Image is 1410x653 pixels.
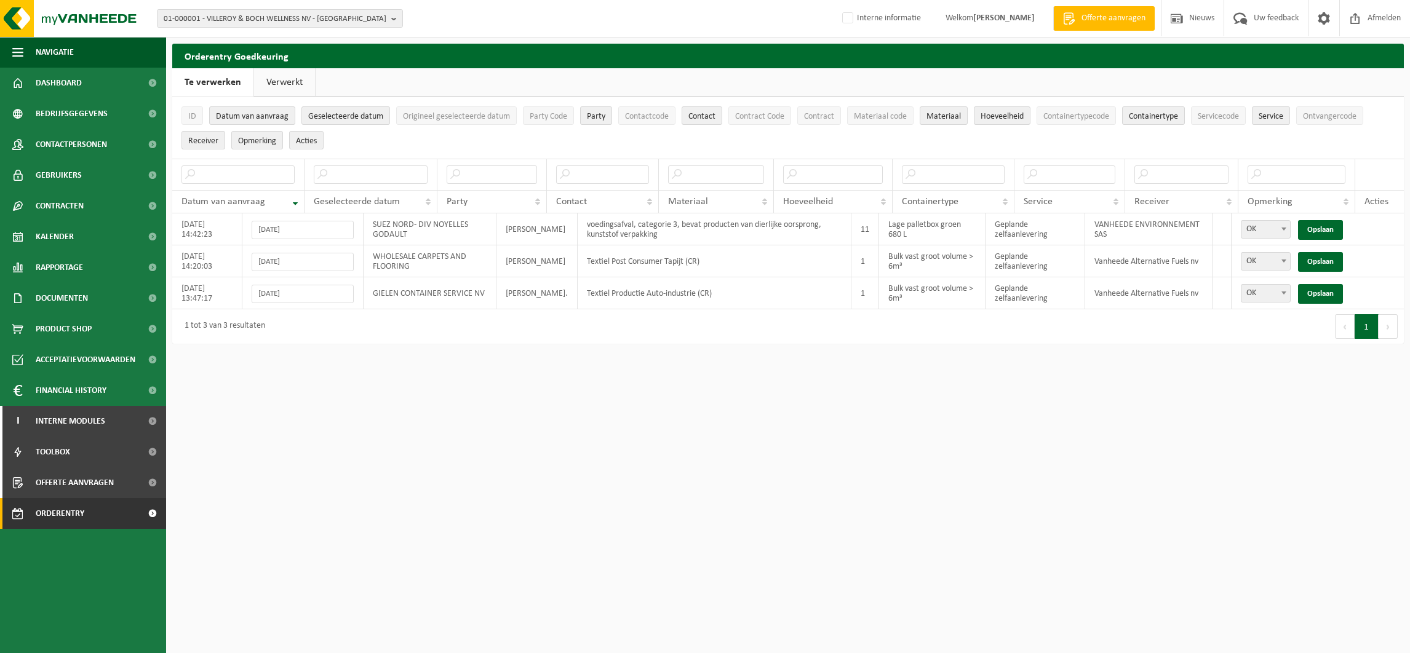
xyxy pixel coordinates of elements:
span: OK [1241,220,1291,239]
a: Verwerkt [254,68,315,97]
div: 1 tot 3 van 3 resultaten [178,315,265,338]
span: Documenten [36,283,88,314]
span: Contact [556,197,587,207]
button: ContractContract: Activate to sort [797,106,841,125]
td: Lage palletbox groen 680 L [879,213,985,245]
button: ReceiverReceiver: Activate to sort [181,131,225,149]
span: Datum van aanvraag [216,112,289,121]
span: Interne modules [36,406,105,437]
button: Acties [289,131,324,149]
td: [PERSON_NAME]. [496,277,578,309]
button: Contract CodeContract Code: Activate to sort [728,106,791,125]
span: Receiver [188,137,218,146]
span: Service [1024,197,1053,207]
button: Previous [1335,314,1355,339]
span: Party Code [530,112,567,121]
span: Contact [688,112,715,121]
span: Product Shop [36,314,92,344]
button: ContainertypeContainertype: Activate to sort [1122,106,1185,125]
span: Dashboard [36,68,82,98]
td: [DATE] 14:42:23 [172,213,242,245]
td: [DATE] 14:20:03 [172,245,242,277]
button: ContainertypecodeContainertypecode: Activate to sort [1037,106,1116,125]
td: 11 [851,213,879,245]
button: Materiaal codeMateriaal code: Activate to sort [847,106,914,125]
td: GIELEN CONTAINER SERVICE NV [364,277,497,309]
a: Opslaan [1298,220,1343,240]
td: SUEZ NORD- DIV NOYELLES GODAULT [364,213,497,245]
td: 1 [851,277,879,309]
button: 01-000001 - VILLEROY & BOCH WELLNESS NV - [GEOGRAPHIC_DATA] [157,9,403,28]
span: Party [587,112,605,121]
span: Materiaal [668,197,708,207]
button: Datum van aanvraagDatum van aanvraag: Activate to remove sorting [209,106,295,125]
span: Datum van aanvraag [181,197,265,207]
span: Rapportage [36,252,83,283]
button: ServicecodeServicecode: Activate to sort [1191,106,1246,125]
span: Acceptatievoorwaarden [36,344,135,375]
span: OK [1241,221,1290,238]
td: Geplande zelfaanlevering [986,245,1085,277]
td: Vanheede Alternative Fuels nv [1085,245,1213,277]
span: Orderentry Goedkeuring [36,498,139,529]
button: IDID: Activate to sort [181,106,203,125]
td: 1 [851,245,879,277]
strong: [PERSON_NAME] [973,14,1035,23]
a: Te verwerken [172,68,253,97]
span: Containertype [902,197,958,207]
td: WHOLESALE CARPETS AND FLOORING [364,245,497,277]
label: Interne informatie [840,9,921,28]
td: Geplande zelfaanlevering [986,277,1085,309]
span: Contactpersonen [36,129,107,160]
span: Origineel geselecteerde datum [403,112,510,121]
button: PartyParty: Activate to sort [580,106,612,125]
span: Hoeveelheid [981,112,1024,121]
span: Ontvangercode [1303,112,1356,121]
span: Toolbox [36,437,70,467]
td: Vanheede Alternative Fuels nv [1085,277,1213,309]
td: Geplande zelfaanlevering [986,213,1085,245]
span: Contactcode [625,112,669,121]
button: MateriaalMateriaal: Activate to sort [920,106,968,125]
span: Bedrijfsgegevens [36,98,108,129]
span: Contract Code [735,112,784,121]
a: Opslaan [1298,284,1343,304]
td: Textiel Productie Auto-industrie (CR) [578,277,851,309]
button: ServiceService: Activate to sort [1252,106,1290,125]
span: Materiaal code [854,112,907,121]
button: ContactContact: Activate to sort [682,106,722,125]
span: Kalender [36,221,74,252]
span: Geselecteerde datum [308,112,383,121]
button: ContactcodeContactcode: Activate to sort [618,106,675,125]
button: Next [1379,314,1398,339]
a: Offerte aanvragen [1053,6,1155,31]
span: Offerte aanvragen [36,467,114,498]
span: ID [188,112,196,121]
span: OK [1241,284,1291,303]
button: OpmerkingOpmerking: Activate to sort [231,131,283,149]
span: Acties [296,137,317,146]
span: Containertypecode [1043,112,1109,121]
span: Receiver [1134,197,1169,207]
span: Hoeveelheid [783,197,833,207]
span: Opmerking [238,137,276,146]
span: OK [1241,285,1290,302]
button: Party CodeParty Code: Activate to sort [523,106,574,125]
span: Contract [804,112,834,121]
td: [DATE] 13:47:17 [172,277,242,309]
span: Contracten [36,191,84,221]
span: I [12,406,23,437]
button: Geselecteerde datumGeselecteerde datum: Activate to sort [301,106,390,125]
td: Bulk vast groot volume > 6m³ [879,277,985,309]
td: [PERSON_NAME] [496,245,578,277]
span: 01-000001 - VILLEROY & BOCH WELLNESS NV - [GEOGRAPHIC_DATA] [164,10,386,28]
button: OntvangercodeOntvangercode: Activate to sort [1296,106,1363,125]
a: Opslaan [1298,252,1343,272]
span: Financial History [36,375,106,406]
span: Navigatie [36,37,74,68]
span: Offerte aanvragen [1078,12,1149,25]
span: Opmerking [1248,197,1292,207]
span: Service [1259,112,1283,121]
td: VANHEEDE ENVIRONNEMENT SAS [1085,213,1213,245]
button: Origineel geselecteerde datumOrigineel geselecteerde datum: Activate to sort [396,106,517,125]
